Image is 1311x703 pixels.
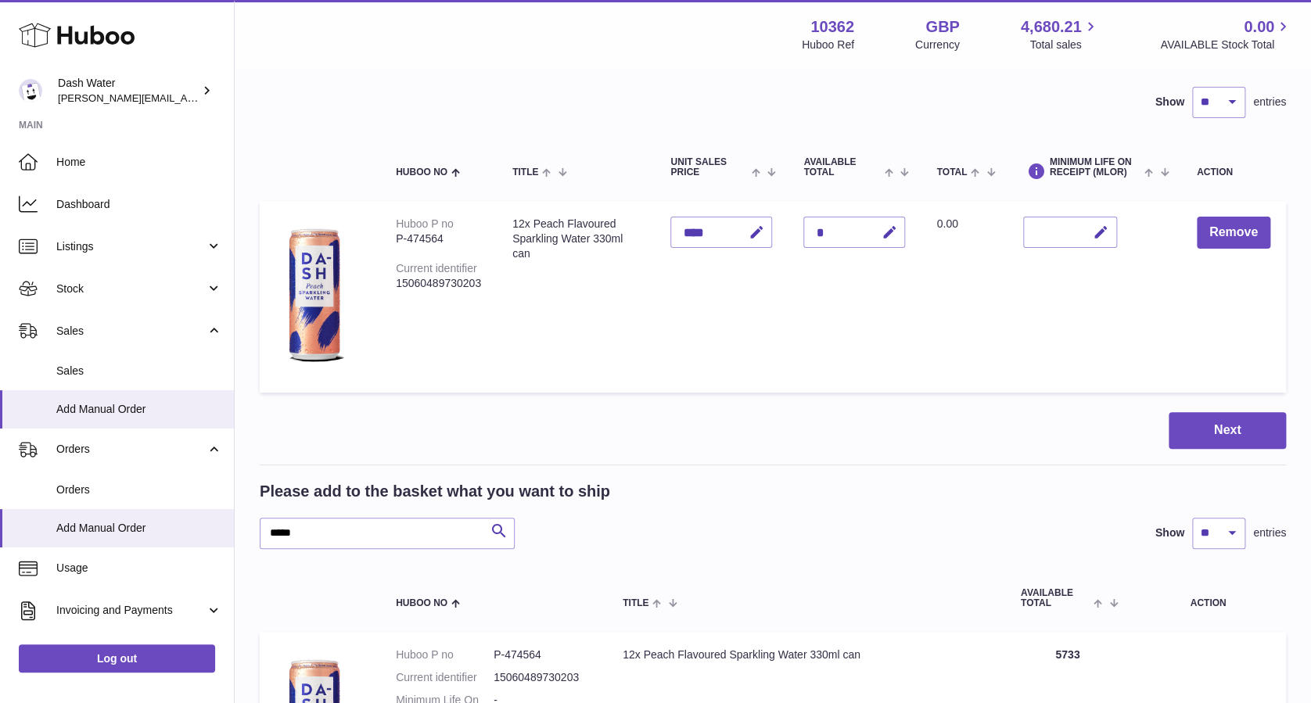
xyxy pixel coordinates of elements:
[1021,588,1090,608] span: AVAILABLE Total
[58,76,199,106] div: Dash Water
[19,644,215,673] a: Log out
[623,598,648,608] span: Title
[925,16,959,38] strong: GBP
[1021,16,1082,38] span: 4,680.21
[1130,572,1286,624] th: Action
[56,282,206,296] span: Stock
[396,231,481,246] div: P-474564
[396,262,477,274] div: Current identifier
[1253,525,1286,540] span: entries
[497,201,655,393] td: 12x Peach Flavoured Sparkling Water 330ml can
[396,167,447,178] span: Huboo no
[915,38,960,52] div: Currency
[396,598,447,608] span: Huboo no
[494,670,591,685] dd: 15060489730203
[275,217,354,373] img: 12x Peach Flavoured Sparkling Water 330ml can
[56,239,206,254] span: Listings
[670,157,748,178] span: Unit Sales Price
[396,670,494,685] dt: Current identifier
[1244,16,1274,38] span: 0.00
[1197,167,1270,178] div: Action
[1021,16,1100,52] a: 4,680.21 Total sales
[396,276,481,291] div: 15060489730203
[936,167,967,178] span: Total
[56,155,222,170] span: Home
[1050,157,1141,178] span: Minimum Life On Receipt (MLOR)
[396,217,454,230] div: Huboo P no
[1155,95,1184,109] label: Show
[1197,217,1270,249] button: Remove
[1155,525,1184,540] label: Show
[936,217,957,230] span: 0.00
[1160,38,1292,52] span: AVAILABLE Stock Total
[58,91,314,104] span: [PERSON_NAME][EMAIL_ADDRESS][DOMAIN_NAME]
[56,442,206,457] span: Orders
[810,16,854,38] strong: 10362
[1253,95,1286,109] span: entries
[19,79,42,102] img: james@dash-water.com
[56,364,222,378] span: Sales
[56,324,206,339] span: Sales
[494,647,591,662] dd: P-474564
[260,481,610,502] h2: Please add to the basket what you want to ship
[56,561,222,576] span: Usage
[56,197,222,212] span: Dashboard
[1160,16,1292,52] a: 0.00 AVAILABLE Stock Total
[56,482,222,497] span: Orders
[56,521,222,536] span: Add Manual Order
[802,38,854,52] div: Huboo Ref
[1029,38,1099,52] span: Total sales
[56,603,206,618] span: Invoicing and Payments
[56,402,222,417] span: Add Manual Order
[512,167,538,178] span: Title
[396,647,494,662] dt: Huboo P no
[1169,412,1286,449] button: Next
[803,157,881,178] span: AVAILABLE Total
